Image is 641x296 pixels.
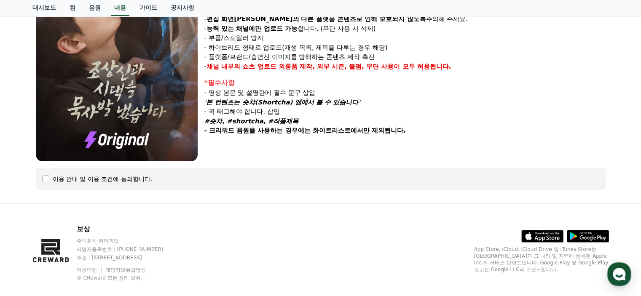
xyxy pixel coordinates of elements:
[207,63,285,70] font: 채널 내부의 쇼츠 업로드 외
[77,246,164,252] font: 사업자등록번호 : [PHONE_NUMBER]
[77,238,119,244] font: 주식회사 와이피랩
[77,239,87,246] span: 대화
[204,15,207,23] font: -
[77,267,97,273] font: 이용약관
[56,226,109,247] a: 대화
[204,25,207,32] font: -
[70,4,75,11] font: 컴
[204,127,406,134] font: - 크리워드 음원을 사용하는 경우에는 화이트리스트에서만 제외됩니다.
[204,79,235,87] font: *필수사항
[204,63,207,70] font: -
[77,267,103,273] a: 이용약관
[285,63,451,70] font: 롱폼 제작, 외부 시즌, 불펌, 무단 사용이 모두 허용됩니다.
[298,25,376,32] font: 합니다. (무단 사용 시 삭제)
[130,239,140,245] span: 설정
[474,246,609,272] font: App Store, iCloud, iCloud Drive 및 iTunes Store는 [GEOGRAPHIC_DATA]과 그 나라 및 지역에 등록된 Apple Inc.의 서비스...
[77,225,90,233] font: 보상
[114,4,126,11] font: 내용
[207,15,299,23] font: 편집 화면[PERSON_NAME]의
[301,15,426,23] font: 다른 플랫폼 콘텐츠로 인해 보호되지 않도록
[77,255,142,261] font: 주소 : [STREET_ADDRESS]
[426,15,468,23] font: 주의해 주세요.
[105,267,146,273] a: 개인정보취급방침
[207,25,298,32] font: 능력 있는 채널에만 업로드 가능
[27,239,32,245] span: 홈
[204,44,388,51] font: - 하이브리드 형태로 업로드(재생 목록, 제목을 다루는 경우 해당)
[77,275,142,281] font: © CReward 모든 권리 보유.
[3,226,56,247] a: 홈
[89,4,101,11] font: 음원
[204,89,316,96] font: - 영상 본문 및 설명란에 필수 문구 삽입
[204,53,375,61] font: - 플랫폼/브랜드/출연진 이미지를 방해하는 콘텐츠 제작 촉진
[204,108,280,115] font: - 꼭 태그해야 합니다. 삽입
[109,226,162,247] a: 설정
[204,99,360,106] font: '본 컨텐츠는 숏챠(Shortcha) 앱에서 볼 수 있습니다'
[32,4,56,11] font: 대시보드
[139,4,157,11] font: 가이드
[53,176,153,182] font: 이용 안내 및 이용 조건에 동의합니다.
[204,34,263,42] font: - 부품/스포일러 방지
[204,117,299,125] font: #숏챠, #shortcha, #작품제목
[171,4,194,11] font: 공지사항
